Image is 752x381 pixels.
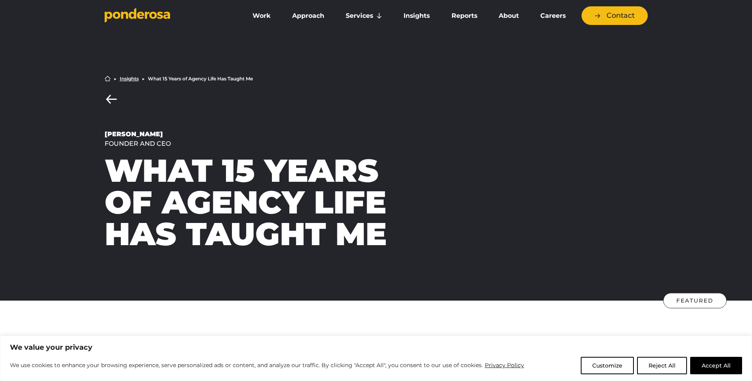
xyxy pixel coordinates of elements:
a: Approach [283,8,333,24]
button: Accept All [690,357,742,374]
p: We value your privacy [10,343,742,352]
a: Go to homepage [105,8,232,24]
a: About [490,8,528,24]
h1: What 15 Years of Agency Life Has Taught Me [105,155,417,250]
a: Back to Insights [105,94,119,104]
a: Insights [394,8,439,24]
a: Insights [120,76,139,81]
a: Contact [582,6,648,25]
p: We use cookies to enhance your browsing experience, serve personalized ads or content, and analyz... [10,360,524,370]
li: ▶︎ [114,76,117,81]
div: Founder and CEO [105,139,417,149]
a: Home [105,76,111,82]
a: Reports [442,8,486,24]
a: Privacy Policy [484,360,524,370]
button: Customize [581,357,634,374]
div: Featured [663,293,727,309]
li: What 15 Years of Agency Life Has Taught Me [148,76,253,81]
a: Services [337,8,391,24]
a: Work [243,8,280,24]
a: Careers [531,8,575,24]
button: Reject All [637,357,687,374]
div: [PERSON_NAME] [105,130,417,139]
li: ▶︎ [142,76,145,81]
